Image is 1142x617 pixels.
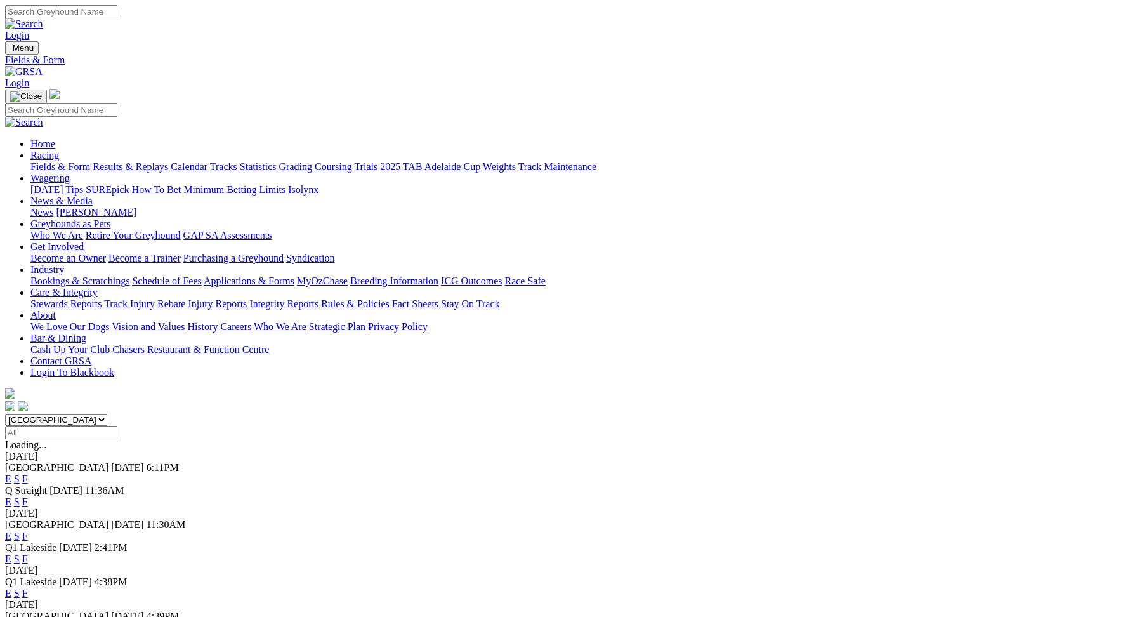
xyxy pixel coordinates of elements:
[315,161,352,172] a: Coursing
[30,333,86,343] a: Bar & Dining
[95,576,128,587] span: 4:38PM
[93,161,168,172] a: Results & Replays
[188,298,247,309] a: Injury Reports
[5,474,11,484] a: E
[183,230,272,241] a: GAP SA Assessments
[30,253,1137,264] div: Get Involved
[30,287,98,298] a: Care & Integrity
[22,474,28,484] a: F
[30,138,55,149] a: Home
[5,462,108,473] span: [GEOGRAPHIC_DATA]
[30,184,1137,196] div: Wagering
[30,207,53,218] a: News
[5,90,47,103] button: Toggle navigation
[30,344,1137,355] div: Bar & Dining
[30,344,110,355] a: Cash Up Your Club
[5,519,108,530] span: [GEOGRAPHIC_DATA]
[171,161,207,172] a: Calendar
[18,401,28,411] img: twitter.svg
[112,344,269,355] a: Chasers Restaurant & Function Centre
[30,321,109,332] a: We Love Our Dogs
[22,554,28,564] a: F
[30,173,70,183] a: Wagering
[254,321,306,332] a: Who We Are
[288,184,318,195] a: Isolynx
[30,207,1137,218] div: News & Media
[441,275,502,286] a: ICG Outcomes
[49,485,82,496] span: [DATE]
[5,451,1137,462] div: [DATE]
[14,531,20,541] a: S
[13,43,34,53] span: Menu
[132,184,181,195] a: How To Bet
[5,576,56,587] span: Q1 Lakeside
[5,485,47,496] span: Q Straight
[204,275,294,286] a: Applications & Forms
[30,230,1137,241] div: Greyhounds as Pets
[5,496,11,507] a: E
[220,321,251,332] a: Careers
[350,275,438,286] a: Breeding Information
[187,321,218,332] a: History
[30,310,56,321] a: About
[30,218,110,229] a: Greyhounds as Pets
[22,531,28,541] a: F
[5,588,11,599] a: E
[132,275,201,286] a: Schedule of Fees
[30,241,84,252] a: Get Involved
[5,55,1137,66] a: Fields & Form
[5,103,117,117] input: Search
[5,117,43,128] img: Search
[392,298,438,309] a: Fact Sheets
[30,161,1137,173] div: Racing
[22,588,28,599] a: F
[49,89,60,99] img: logo-grsa-white.png
[95,542,128,553] span: 2:41PM
[56,207,136,218] a: [PERSON_NAME]
[30,161,90,172] a: Fields & Form
[85,485,124,496] span: 11:36AM
[380,161,480,172] a: 2025 TAB Adelaide Cup
[321,298,390,309] a: Rules & Policies
[354,161,377,172] a: Trials
[5,508,1137,519] div: [DATE]
[5,554,11,564] a: E
[111,462,144,473] span: [DATE]
[30,230,83,241] a: Who We Are
[5,439,46,450] span: Loading...
[5,388,15,399] img: logo-grsa-white.png
[30,196,93,206] a: News & Media
[30,150,59,161] a: Racing
[309,321,365,332] a: Strategic Plan
[249,298,318,309] a: Integrity Reports
[104,298,185,309] a: Track Injury Rebate
[5,5,117,18] input: Search
[14,496,20,507] a: S
[5,565,1137,576] div: [DATE]
[279,161,312,172] a: Grading
[30,298,1137,310] div: Care & Integrity
[368,321,428,332] a: Privacy Policy
[5,18,43,30] img: Search
[5,531,11,541] a: E
[10,91,42,102] img: Close
[5,599,1137,611] div: [DATE]
[286,253,334,263] a: Syndication
[5,426,117,439] input: Select date
[30,264,64,275] a: Industry
[297,275,348,286] a: MyOzChase
[183,184,285,195] a: Minimum Betting Limits
[210,161,237,172] a: Tracks
[240,161,277,172] a: Statistics
[30,367,114,378] a: Login To Blackbook
[441,298,499,309] a: Stay On Track
[30,321,1137,333] div: About
[518,161,596,172] a: Track Maintenance
[183,253,284,263] a: Purchasing a Greyhound
[5,66,43,77] img: GRSA
[30,275,1137,287] div: Industry
[30,298,102,309] a: Stewards Reports
[86,184,129,195] a: SUREpick
[504,275,545,286] a: Race Safe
